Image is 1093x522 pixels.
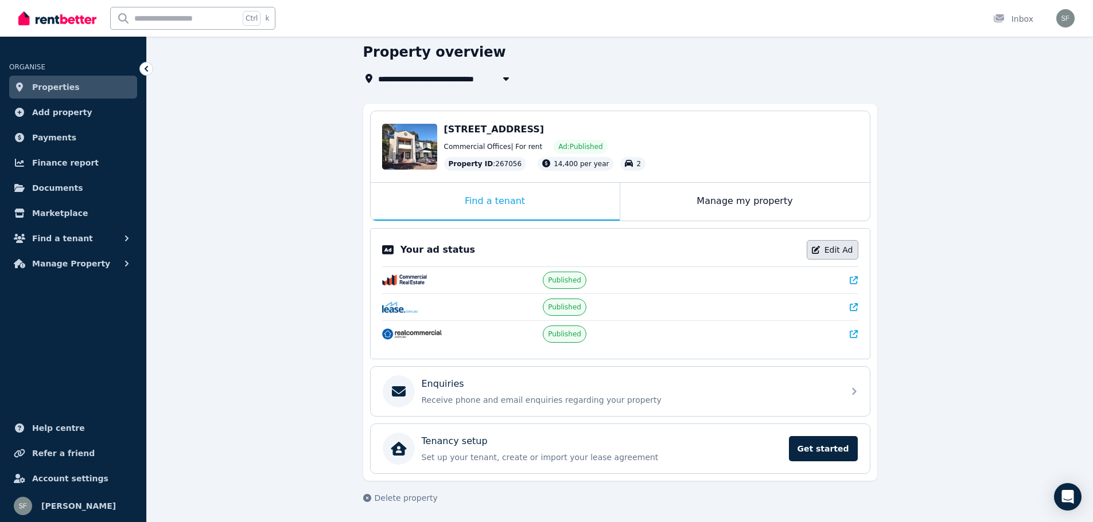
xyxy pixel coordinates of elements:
[382,301,418,313] img: Lease.com.au
[1054,483,1082,511] div: Open Intercom Messenger
[400,243,475,257] p: Your ad status
[32,181,83,195] span: Documents
[422,394,837,406] p: Receive phone and email enquiries regarding your property
[449,159,493,168] span: Property ID
[548,276,581,285] span: Published
[9,417,137,439] a: Help centre
[789,436,858,461] span: Get started
[9,76,137,99] a: Properties
[1056,9,1075,28] img: Scott Ferguson
[32,421,85,435] span: Help centre
[444,142,543,151] span: Commercial Offices | For rent
[444,124,544,135] span: [STREET_ADDRESS]
[363,43,506,61] h1: Property overview
[9,202,137,225] a: Marketplace
[9,126,137,149] a: Payments
[375,492,438,504] span: Delete property
[620,183,870,221] div: Manage my property
[382,328,442,340] img: RealCommercial.com.au
[9,442,137,465] a: Refer a friend
[32,80,80,94] span: Properties
[9,467,137,490] a: Account settings
[32,472,108,485] span: Account settings
[371,424,870,473] a: Tenancy setupSet up your tenant, create or import your lease agreementGet started
[32,446,95,460] span: Refer a friend
[636,160,641,168] span: 2
[32,156,99,170] span: Finance report
[32,131,76,144] span: Payments
[41,499,116,513] span: [PERSON_NAME]
[32,105,92,119] span: Add property
[444,157,527,171] div: : 267056
[382,274,427,286] img: CommercialRealEstate.com.au
[371,183,620,221] div: Find a tenant
[32,206,88,220] span: Marketplace
[993,13,1033,25] div: Inbox
[9,252,137,275] button: Manage Property
[243,11,260,26] span: Ctrl
[9,101,137,124] a: Add property
[9,63,45,71] span: ORGANISE
[18,10,96,27] img: RentBetter
[371,367,870,416] a: EnquiriesReceive phone and email enquiries regarding your property
[363,492,438,504] button: Delete property
[9,151,137,174] a: Finance report
[14,497,32,515] img: Scott Ferguson
[265,14,269,23] span: k
[548,329,581,339] span: Published
[32,231,93,245] span: Find a tenant
[807,240,858,260] a: Edit Ad
[422,377,464,391] p: Enquiries
[554,160,609,168] span: 14,400 per year
[9,227,137,250] button: Find a tenant
[32,257,110,270] span: Manage Property
[9,176,137,199] a: Documents
[422,434,488,448] p: Tenancy setup
[548,303,581,312] span: Published
[422,452,782,463] p: Set up your tenant, create or import your lease agreement
[558,142,602,151] span: Ad: Published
